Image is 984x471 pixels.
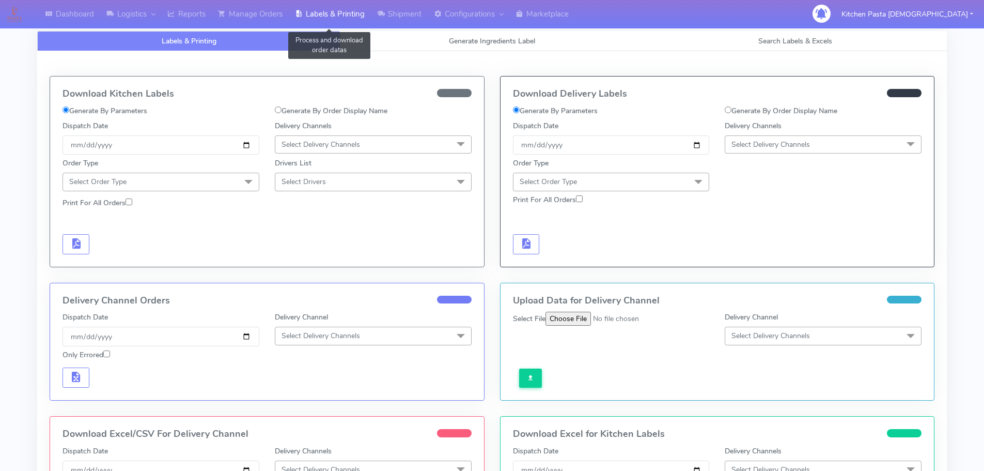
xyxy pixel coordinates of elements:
label: Delivery Channels [275,446,332,457]
span: Select Order Type [69,177,127,187]
h4: Download Kitchen Labels [63,89,472,99]
span: Select Order Type [520,177,577,187]
span: Select Drivers [282,177,326,187]
label: Drivers List [275,158,311,169]
label: Print For All Orders [63,197,132,208]
h4: Download Delivery Labels [513,89,922,99]
label: Dispatch Date [513,120,558,131]
label: Delivery Channels [725,120,782,131]
span: Select Delivery Channels [731,140,810,149]
input: Generate By Order Display Name [725,107,731,113]
label: Order Type [63,158,98,169]
label: Only Errored [63,350,110,360]
ul: Tabs [37,31,947,51]
span: Search Labels & Excels [758,36,832,46]
label: Generate By Order Display Name [275,105,387,116]
input: Generate By Order Display Name [275,107,282,113]
label: Delivery Channels [275,120,332,131]
span: Labels & Printing [162,36,216,46]
h4: Delivery Channel Orders [63,296,472,306]
label: Select File [513,313,545,324]
h4: Upload Data for Delivery Channel [513,296,922,306]
label: Generate By Parameters [513,105,598,116]
span: Select Delivery Channels [282,331,360,341]
label: Dispatch Date [513,446,558,457]
input: Print For All Orders [576,195,583,202]
label: Order Type [513,158,549,169]
label: Delivery Channel [725,312,778,323]
h4: Download Excel for Kitchen Labels [513,429,922,439]
label: Dispatch Date [63,312,108,323]
label: Generate By Parameters [63,105,147,116]
input: Print For All Orders [126,199,132,205]
input: Generate By Parameters [63,107,69,113]
label: Dispatch Date [63,446,108,457]
label: Print For All Orders [513,194,583,205]
label: Delivery Channels [725,446,782,457]
button: Kitchen Pasta [DEMOGRAPHIC_DATA] [834,4,981,25]
span: Generate Ingredients Label [449,36,535,46]
label: Dispatch Date [63,120,108,131]
label: Generate By Order Display Name [725,105,837,116]
input: Only Errored [103,351,110,357]
label: Delivery Channel [275,312,328,323]
input: Generate By Parameters [513,107,520,113]
span: Select Delivery Channels [282,140,360,149]
span: Select Delivery Channels [731,331,810,341]
h4: Download Excel/CSV For Delivery Channel [63,429,472,439]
